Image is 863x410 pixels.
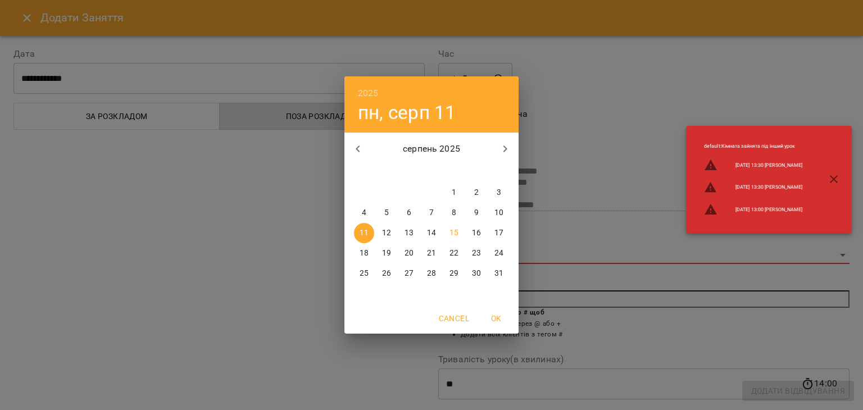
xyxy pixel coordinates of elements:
[695,154,811,176] li: [DATE] 13:30 [PERSON_NAME]
[429,207,434,218] p: 7
[362,207,366,218] p: 4
[444,166,464,177] span: пт
[382,268,391,279] p: 26
[384,207,389,218] p: 5
[358,101,456,124] button: пн, серп 11
[489,223,509,243] button: 17
[421,263,442,284] button: 28
[494,248,503,259] p: 24
[399,166,419,177] span: ср
[444,203,464,223] button: 8
[494,227,503,239] p: 17
[472,268,481,279] p: 30
[360,268,369,279] p: 25
[376,243,397,263] button: 19
[427,248,436,259] p: 21
[489,183,509,203] button: 3
[494,207,503,218] p: 10
[358,85,379,101] button: 2025
[376,263,397,284] button: 26
[452,187,456,198] p: 1
[494,268,503,279] p: 31
[489,263,509,284] button: 31
[376,166,397,177] span: вт
[444,223,464,243] button: 15
[466,166,487,177] span: сб
[399,263,419,284] button: 27
[466,243,487,263] button: 23
[421,203,442,223] button: 7
[695,138,811,154] li: default : Кімната зайнята під інший урок
[489,166,509,177] span: нд
[444,183,464,203] button: 1
[452,207,456,218] p: 8
[466,263,487,284] button: 30
[405,227,414,239] p: 13
[695,198,811,221] li: [DATE] 13:00 [PERSON_NAME]
[382,248,391,259] p: 19
[444,263,464,284] button: 29
[405,248,414,259] p: 20
[376,223,397,243] button: 12
[449,248,458,259] p: 22
[407,207,411,218] p: 6
[421,243,442,263] button: 21
[489,203,509,223] button: 10
[472,227,481,239] p: 16
[399,223,419,243] button: 13
[382,227,391,239] p: 12
[444,243,464,263] button: 22
[421,166,442,177] span: чт
[695,176,811,199] li: [DATE] 13:30 [PERSON_NAME]
[360,248,369,259] p: 18
[399,203,419,223] button: 6
[405,268,414,279] p: 27
[354,223,374,243] button: 11
[399,243,419,263] button: 20
[478,308,514,329] button: OK
[371,142,492,156] p: серпень 2025
[360,227,369,239] p: 11
[497,187,501,198] p: 3
[354,166,374,177] span: пн
[449,227,458,239] p: 15
[427,227,436,239] p: 14
[474,207,479,218] p: 9
[489,243,509,263] button: 24
[483,312,510,325] span: OK
[354,243,374,263] button: 18
[376,203,397,223] button: 5
[421,223,442,243] button: 14
[439,312,469,325] span: Cancel
[427,268,436,279] p: 28
[434,308,474,329] button: Cancel
[474,187,479,198] p: 2
[354,263,374,284] button: 25
[466,223,487,243] button: 16
[466,203,487,223] button: 9
[472,248,481,259] p: 23
[354,203,374,223] button: 4
[449,268,458,279] p: 29
[466,183,487,203] button: 2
